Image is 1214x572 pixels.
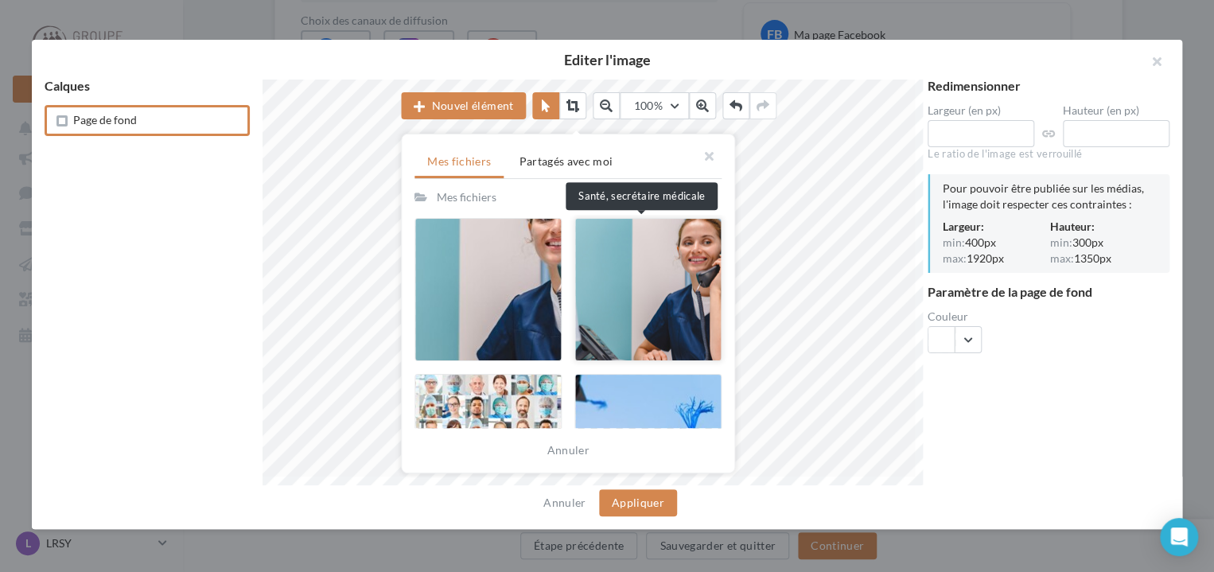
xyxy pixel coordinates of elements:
div: 1350px [1050,251,1158,267]
span: min: [1050,237,1072,248]
span: Page de fond [73,113,137,126]
label: Hauteur (en px) [1063,105,1169,116]
div: Le ratio de l'image est verrouillé [928,147,1169,161]
button: 100% [620,92,688,119]
h2: Editer l'image [57,53,1157,67]
div: Redimensionner [928,80,1169,92]
label: Largeur (en px) [928,105,1034,116]
div: Calques [32,80,263,105]
div: Mes fichiers [437,189,496,205]
div: 1920px [943,251,1050,267]
label: Couleur [928,311,1169,322]
div: Pour pouvoir être publiée sur les médias, l'image doit respecter ces contraintes : [943,181,1157,212]
div: Largeur: [943,219,1050,235]
button: Annuler [540,441,595,460]
span: max: [1050,253,1074,264]
div: Open Intercom Messenger [1160,518,1198,556]
span: max: [943,253,967,264]
button: Nouvel élément [401,92,526,119]
span: Partagés avec moi [519,154,613,168]
button: Appliquer [599,489,677,516]
div: 300px [1050,235,1158,251]
div: Hauteur: [1050,219,1158,235]
div: Paramètre de la page de fond [928,286,1169,298]
button: Annuler [537,493,592,512]
span: min: [943,237,965,248]
div: 400px [943,235,1050,251]
div: Santé, secrétaire médicale [566,182,718,210]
